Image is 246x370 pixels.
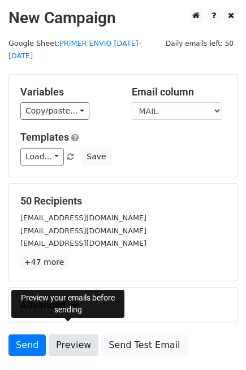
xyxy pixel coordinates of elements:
[49,334,98,356] a: Preview
[20,86,115,98] h5: Variables
[20,102,89,120] a: Copy/paste...
[20,214,146,222] small: [EMAIL_ADDRESS][DOMAIN_NAME]
[20,227,146,235] small: [EMAIL_ADDRESS][DOMAIN_NAME]
[132,86,226,98] h5: Email column
[20,131,69,143] a: Templates
[189,316,246,370] div: Widget de chat
[8,334,46,356] a: Send
[81,148,111,166] button: Save
[11,290,124,318] div: Preview your emails before sending
[20,255,68,269] a: +47 more
[8,39,141,60] a: PRIMER ENVIO [DATE]-[DATE]
[8,39,141,60] small: Google Sheet:
[189,316,246,370] iframe: Chat Widget
[20,195,226,207] h5: 50 Recipients
[162,37,238,50] span: Daily emails left: 50
[162,39,238,47] a: Daily emails left: 50
[20,148,64,166] a: Load...
[20,239,146,247] small: [EMAIL_ADDRESS][DOMAIN_NAME]
[8,8,238,28] h2: New Campaign
[101,334,187,356] a: Send Test Email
